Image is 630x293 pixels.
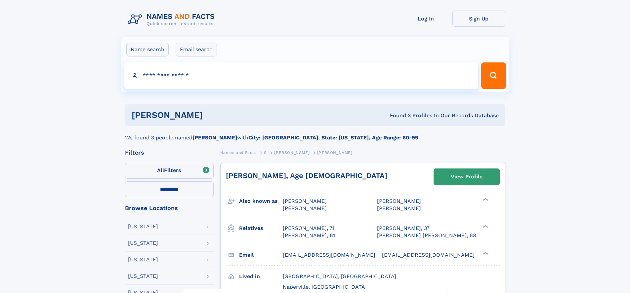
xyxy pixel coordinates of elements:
[124,62,479,89] input: search input
[192,134,237,141] b: [PERSON_NAME]
[283,252,375,258] span: [EMAIL_ADDRESS][DOMAIN_NAME]
[399,11,452,27] a: Log In
[128,240,158,246] div: [US_STATE]
[481,198,489,202] div: ❯
[481,62,506,89] button: Search Button
[125,126,505,142] div: We found 3 people named with .
[239,223,283,234] h3: Relatives
[128,274,158,279] div: [US_STATE]
[226,171,387,180] a: [PERSON_NAME], Age [DEMOGRAPHIC_DATA]
[126,43,169,56] label: Name search
[382,252,475,258] span: [EMAIL_ADDRESS][DOMAIN_NAME]
[283,232,335,239] a: [PERSON_NAME], 61
[377,205,421,211] span: [PERSON_NAME]
[176,43,217,56] label: Email search
[125,205,214,211] div: Browse Locations
[239,249,283,261] h3: Email
[283,225,334,232] a: [PERSON_NAME], 71
[452,11,505,27] a: Sign Up
[283,198,327,204] span: [PERSON_NAME]
[283,273,396,279] span: [GEOGRAPHIC_DATA], [GEOGRAPHIC_DATA]
[264,148,267,157] a: S
[128,224,158,229] div: [US_STATE]
[157,167,164,173] span: All
[377,232,476,239] a: [PERSON_NAME] [PERSON_NAME], 68
[283,284,367,290] span: Naperville, [GEOGRAPHIC_DATA]
[239,196,283,207] h3: Also known as
[377,198,421,204] span: [PERSON_NAME]
[377,225,430,232] a: [PERSON_NAME], 37
[125,150,214,156] div: Filters
[481,251,489,255] div: ❯
[481,224,489,229] div: ❯
[132,111,296,119] h1: [PERSON_NAME]
[220,148,257,157] a: Names and Facts
[434,169,499,185] a: View Profile
[239,271,283,282] h3: Lived in
[125,163,214,179] label: Filters
[125,11,220,28] img: Logo Names and Facts
[248,134,418,141] b: City: [GEOGRAPHIC_DATA], State: [US_STATE], Age Range: 60-99
[283,205,327,211] span: [PERSON_NAME]
[274,148,310,157] a: [PERSON_NAME]
[264,150,267,155] span: S
[128,257,158,262] div: [US_STATE]
[274,150,310,155] span: [PERSON_NAME]
[451,169,483,184] div: View Profile
[317,150,353,155] span: [PERSON_NAME]
[296,112,499,119] div: Found 3 Profiles In Our Records Database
